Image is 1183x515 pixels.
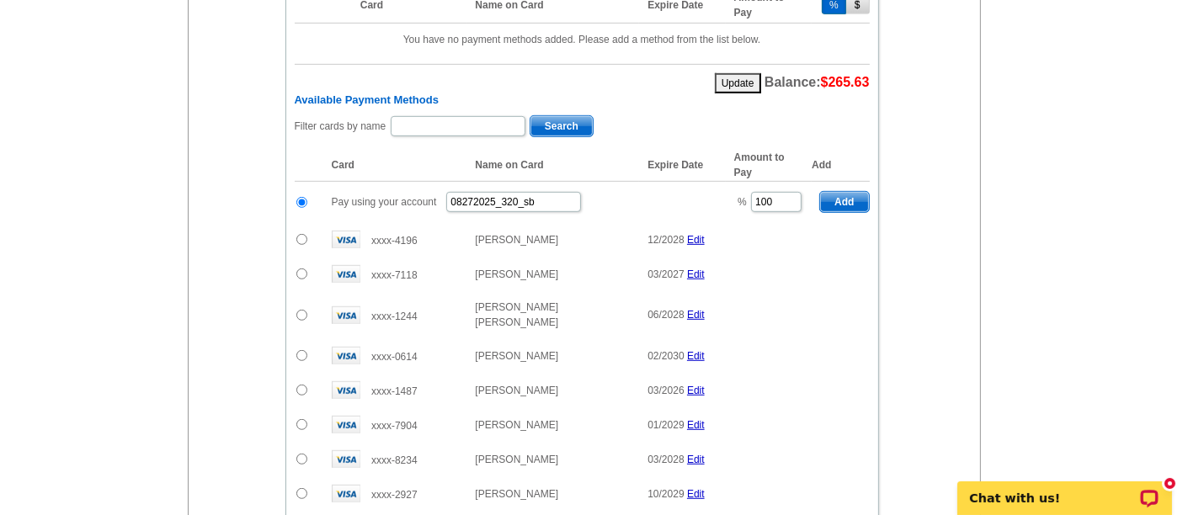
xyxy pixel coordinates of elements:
a: Edit [687,309,705,321]
span: [PERSON_NAME] [475,488,558,500]
span: Pay using your account [332,196,437,208]
span: % [738,196,747,208]
button: Search [530,115,594,137]
a: Edit [687,268,705,280]
label: Filter cards by name [295,119,386,134]
button: Add [819,191,869,213]
span: 03/2027 [647,268,684,280]
span: xxxx-7904 [371,420,418,432]
img: visa.gif [332,416,360,433]
th: Expire Date [639,149,725,182]
img: visa.gif [332,450,360,468]
th: Card [323,149,467,182]
span: Add [820,192,868,212]
td: You have no payment methods added. Please add a method from the list below. [295,23,870,56]
span: [PERSON_NAME] [475,268,558,280]
img: visa.gif [332,347,360,364]
span: [PERSON_NAME] [475,385,558,396]
a: Edit [687,419,705,431]
h6: Available Payment Methods [295,93,870,107]
span: xxxx-2927 [371,489,418,501]
img: visa.gif [332,306,360,324]
iframe: LiveChat chat widget [946,462,1183,515]
span: 10/2029 [647,488,684,500]
a: Edit [687,350,705,362]
span: [PERSON_NAME] [475,419,558,431]
button: Update [715,73,761,93]
span: xxxx-8234 [371,454,418,466]
span: Balance: [765,75,870,89]
span: [PERSON_NAME] [PERSON_NAME] [475,301,558,328]
span: Search [530,116,593,136]
span: 01/2029 [647,419,684,431]
span: 03/2026 [647,385,684,396]
span: xxxx-7118 [371,269,418,281]
span: 12/2028 [647,234,684,246]
span: 03/2028 [647,454,684,465]
a: Edit [687,234,705,246]
span: xxxx-1487 [371,385,418,397]
span: xxxx-4196 [371,235,418,247]
img: visa.gif [332,485,360,502]
a: Edit [687,454,705,465]
span: $265.63 [821,75,870,89]
input: PO #: [446,192,581,212]
span: xxxx-0614 [371,351,418,363]
th: Name on Card [466,149,639,182]
img: visa.gif [332,381,360,399]
span: 02/2030 [647,350,684,362]
span: [PERSON_NAME] [475,350,558,362]
img: visa.gif [332,231,360,248]
span: 06/2028 [647,309,684,321]
span: xxxx-1244 [371,311,418,322]
a: Edit [687,385,705,396]
img: visa.gif [332,265,360,283]
span: [PERSON_NAME] [475,454,558,465]
span: [PERSON_NAME] [475,234,558,246]
th: Amount to Pay [726,149,812,182]
a: Edit [687,488,705,500]
th: Add [812,149,869,182]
